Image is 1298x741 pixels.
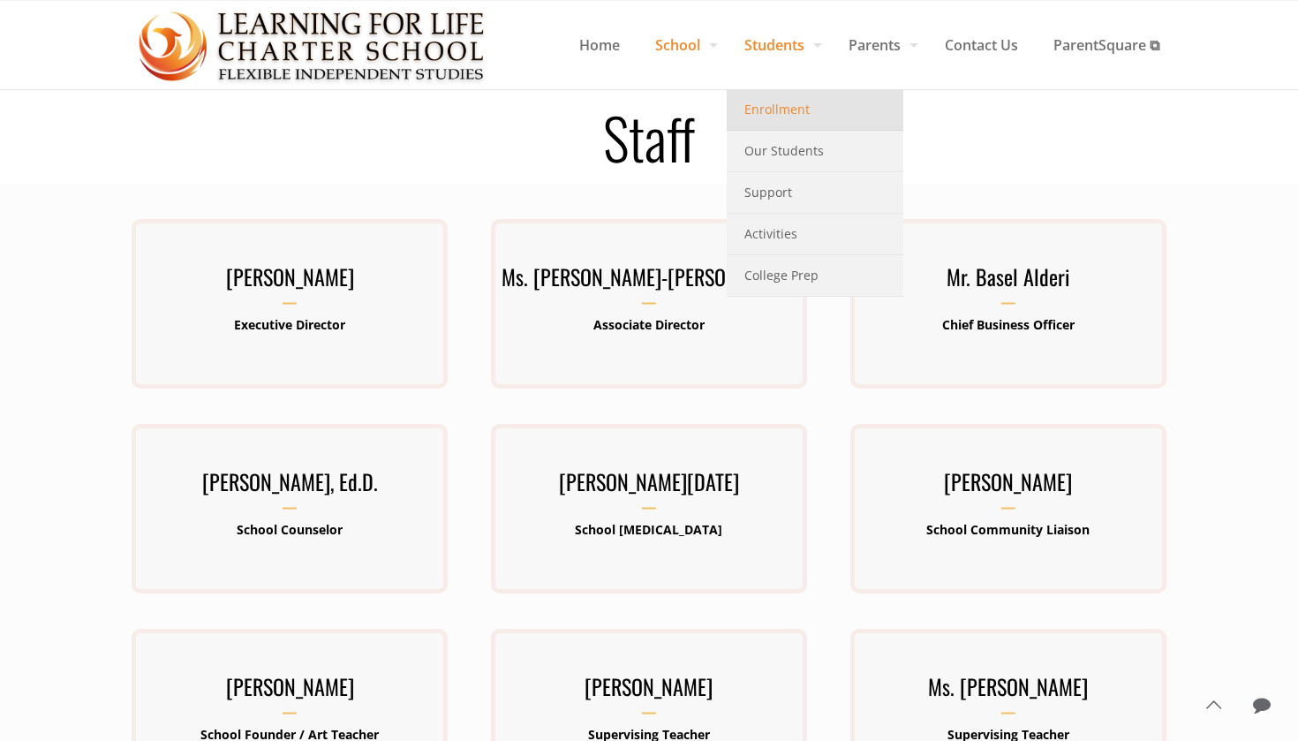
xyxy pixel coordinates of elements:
a: Enrollment [727,89,903,131]
span: Support [744,181,792,204]
h1: Staff [110,109,1188,165]
h3: Ms. [PERSON_NAME] [850,669,1166,715]
a: ParentSquare ⧉ [1036,1,1177,89]
a: Our Students [727,131,903,172]
h3: [PERSON_NAME] [850,464,1166,510]
a: Back to top icon [1195,686,1232,723]
h3: [PERSON_NAME] [132,259,448,305]
h3: [PERSON_NAME] [491,669,807,715]
span: College Prep [744,264,819,287]
span: School [638,19,727,72]
b: Executive Director [234,316,345,333]
h3: [PERSON_NAME] [132,669,448,715]
h3: [PERSON_NAME][DATE] [491,464,807,510]
b: School Counselor [237,521,343,538]
b: School [MEDICAL_DATA] [575,521,722,538]
span: Parents [831,19,927,72]
span: Enrollment [744,98,810,121]
span: Activities [744,223,797,246]
a: Activities [727,214,903,255]
b: School Community Liaison [926,521,1090,538]
span: Students [727,19,831,72]
a: Learning for Life Charter School [139,1,486,89]
a: Home [562,1,638,89]
img: Staff [139,2,486,90]
b: Associate Director [593,316,705,333]
h3: Ms. [PERSON_NAME]-[PERSON_NAME] [491,259,807,305]
a: Support [727,172,903,214]
span: Home [562,19,638,72]
a: Contact Us [927,1,1036,89]
span: Our Students [744,140,824,163]
a: Parents [831,1,927,89]
a: School [638,1,727,89]
a: College Prep [727,255,903,297]
h3: Mr. Basel Alderi [850,259,1166,305]
a: Students [727,1,831,89]
span: ParentSquare ⧉ [1036,19,1177,72]
span: Contact Us [927,19,1036,72]
h3: [PERSON_NAME], Ed.D. [132,464,448,510]
b: Chief Business Officer [942,316,1075,333]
